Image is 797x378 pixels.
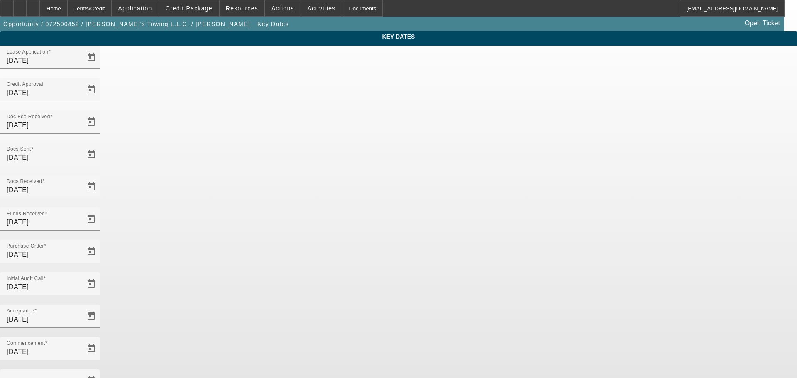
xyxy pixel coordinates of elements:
mat-label: Credit Approval [7,82,43,87]
mat-label: Initial Audit Call [7,276,44,281]
button: Open calendar [83,114,100,130]
span: Resources [226,5,258,12]
mat-label: Acceptance [7,308,34,314]
a: Open Ticket [741,16,783,30]
span: Application [118,5,152,12]
span: Key Dates [6,33,791,40]
mat-label: Commencement [7,341,45,346]
button: Resources [220,0,264,16]
button: Open calendar [83,146,100,163]
button: Open calendar [83,178,100,195]
mat-label: Doc Fee Received [7,114,50,119]
mat-label: Funds Received [7,211,45,217]
button: Key Dates [255,17,291,32]
span: Key Dates [257,21,289,27]
mat-label: Purchase Order [7,244,44,249]
mat-label: Docs Sent [7,146,31,152]
button: Credit Package [159,0,219,16]
span: Activities [308,5,336,12]
button: Open calendar [83,81,100,98]
mat-label: Lease Application [7,49,48,55]
button: Open calendar [83,211,100,227]
mat-label: Docs Received [7,179,42,184]
button: Open calendar [83,340,100,357]
span: Actions [271,5,294,12]
button: Actions [265,0,301,16]
button: Application [112,0,158,16]
span: Opportunity / 072500452 / [PERSON_NAME]'s Towing L.L.C. / [PERSON_NAME] [3,21,250,27]
button: Open calendar [83,276,100,292]
button: Open calendar [83,49,100,66]
button: Open calendar [83,243,100,260]
button: Activities [301,0,342,16]
span: Credit Package [166,5,213,12]
button: Open calendar [83,308,100,324]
